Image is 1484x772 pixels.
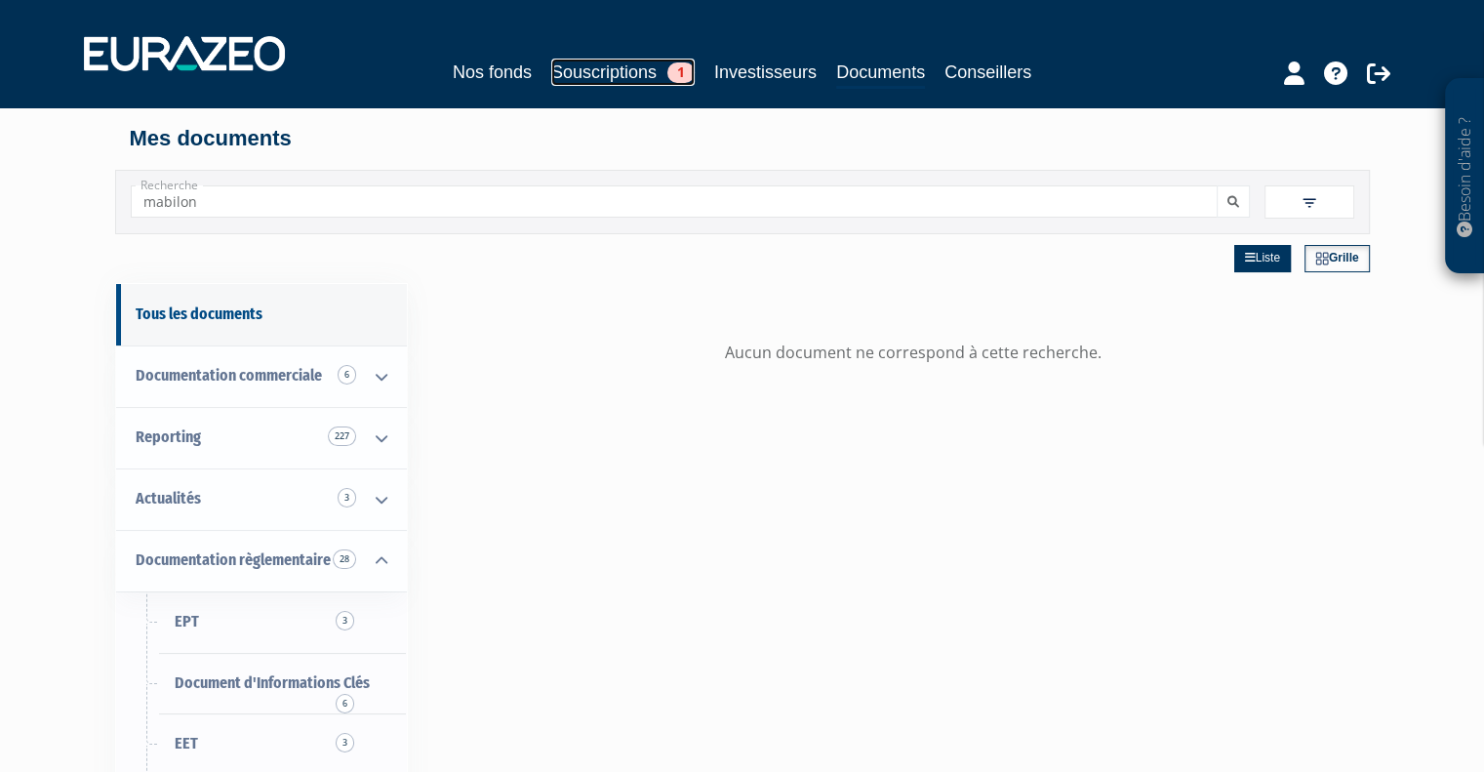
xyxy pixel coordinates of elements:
a: Grille [1304,245,1370,272]
a: Actualités 3 [116,468,407,530]
span: 6 [336,694,354,713]
span: 3 [338,488,356,508]
a: Documentation commerciale 6 [116,345,407,407]
a: Nos fonds [453,59,532,86]
a: Reporting 227 [116,407,407,468]
img: 1732889491-logotype_eurazeo_blanc_rvb.png [84,36,285,71]
span: 28 [333,549,356,569]
a: EPT3 [116,591,407,653]
img: grid.svg [1315,252,1329,265]
span: Documentation règlementaire [136,550,331,569]
span: 1 [667,62,695,83]
h4: Mes documents [130,127,1355,150]
span: EPT [175,612,199,630]
p: Besoin d'aide ? [1454,89,1476,264]
a: Documents [836,59,925,89]
span: 3 [336,611,354,630]
a: Tous les documents [116,284,407,345]
span: 227 [328,427,356,446]
a: Document d'Informations Clés6 [116,653,407,714]
a: Liste [1234,245,1291,272]
span: Document d'Informations Clés [175,673,370,692]
span: Actualités [136,489,201,508]
span: 3 [336,733,354,752]
img: filter.svg [1301,194,1318,212]
span: EET [175,734,198,752]
input: Recherche [131,185,1218,218]
a: Investisseurs [714,59,817,86]
span: Reporting [136,427,201,446]
span: Documentation commerciale [136,366,322,385]
span: 6 [338,365,356,385]
a: Documentation règlementaire 28 [116,530,407,591]
a: Souscriptions1 [551,59,695,86]
a: Conseillers [944,59,1031,86]
div: Aucun document ne correspond à cette recherche. [457,342,1370,364]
